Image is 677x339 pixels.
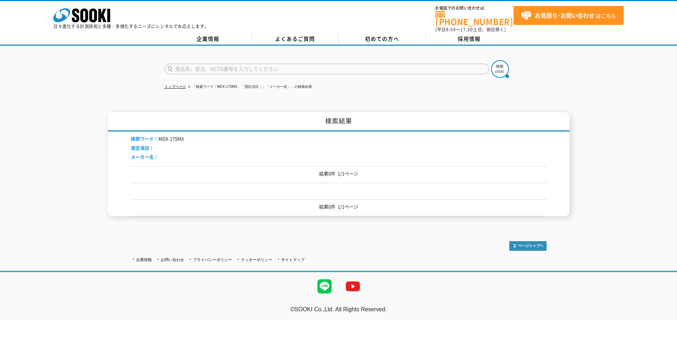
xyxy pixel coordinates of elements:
p: 結果0件 1/1ページ [131,170,547,178]
span: メーカー名： [131,153,158,160]
p: 結果0件 1/1ページ [131,203,547,211]
span: お電話でのお問い合わせは [435,6,514,10]
span: 初めての方へ [365,35,399,43]
strong: お見積り･お問い合わせ [535,11,595,20]
a: よくあるご質問 [252,34,339,44]
span: 検索ワード： [131,135,158,142]
input: 商品名、型式、NETIS番号を入力してください [165,64,489,74]
li: 「検索ワード：MDX-175MX」「測定項目：」「メーカー名：」の検索結果 [187,83,312,91]
h1: 検索結果 [108,112,570,132]
p: 日々進化する計測技術と多種・多様化するニーズにレンタルでお応えします。 [53,24,209,28]
a: 採用情報 [426,34,513,44]
a: 企業情報 [165,34,252,44]
span: 測定項目： [131,144,154,151]
span: 17:30 [460,26,473,33]
a: お問い合わせ [161,258,184,262]
li: MDX-175MX [131,135,184,143]
img: YouTube [339,272,367,301]
img: btn_search.png [491,60,509,78]
span: (平日 ～ 土日、祝日除く) [435,26,506,33]
a: テストMail [650,313,677,319]
span: 8:50 [446,26,456,33]
img: LINE [310,272,339,301]
a: 企業情報 [136,258,152,262]
a: 初めての方へ [339,34,426,44]
a: お見積り･お問い合わせはこちら [514,6,624,25]
span: はこちら [521,10,616,21]
a: クッキーポリシー [241,258,272,262]
a: [PHONE_NUMBER] [435,11,514,26]
img: トップページへ [509,241,547,251]
a: サイトマップ [281,258,305,262]
a: トップページ [165,85,186,89]
a: プライバシーポリシー [193,258,232,262]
